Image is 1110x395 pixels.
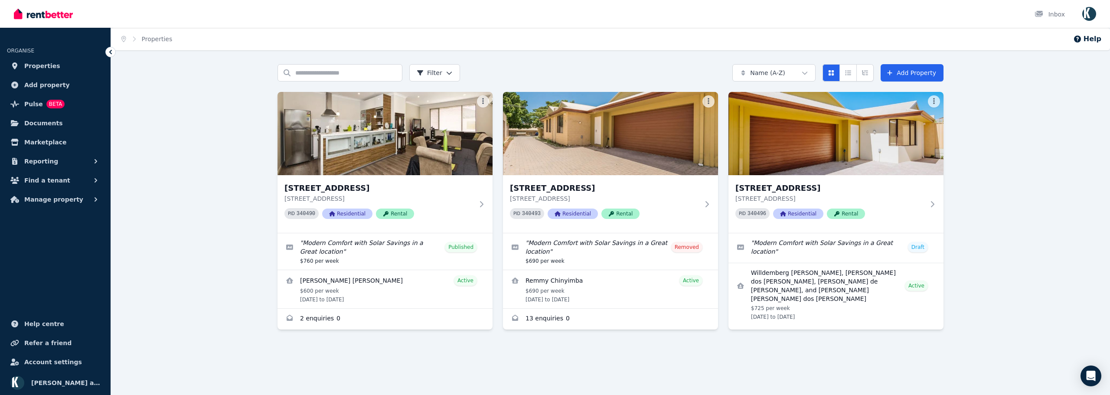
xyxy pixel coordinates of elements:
span: Rental [827,209,865,219]
div: Open Intercom Messenger [1081,366,1101,386]
button: Reporting [7,153,104,170]
img: Omid Ferdowsian as trustee for The Ferdowsian Trust [1082,7,1096,21]
span: Refer a friend [24,338,72,348]
span: Pulse [24,99,43,109]
a: Edit listing: Modern Comfort with Solar Savings in a Great location [503,233,718,270]
button: Manage property [7,191,104,208]
p: [STREET_ADDRESS] [510,194,699,203]
span: Rental [601,209,640,219]
a: Enquiries for 24A Climping Street, Balga [277,309,493,330]
div: View options [823,64,874,82]
span: Name (A-Z) [750,69,785,77]
span: Add property [24,80,70,90]
span: Properties [24,61,60,71]
a: Properties [7,57,104,75]
code: 340493 [522,211,541,217]
span: Filter [417,69,442,77]
img: RentBetter [14,7,73,20]
p: [STREET_ADDRESS] [284,194,473,203]
span: Rental [376,209,414,219]
button: Filter [409,64,460,82]
a: 24C Climping Street, Balga[STREET_ADDRESS][STREET_ADDRESS]PID 340496ResidentialRental [728,92,943,233]
span: Residential [322,209,372,219]
img: 24A Climping Street, Balga [277,92,493,175]
a: 24B Climping Street, Balga[STREET_ADDRESS][STREET_ADDRESS]PID 340493ResidentialRental [503,92,718,233]
code: 340490 [297,211,315,217]
a: Refer a friend [7,334,104,352]
span: [PERSON_NAME] as trustee for The Ferdowsian Trust [31,378,100,388]
a: Add property [7,76,104,94]
span: Residential [773,209,823,219]
small: PID [288,211,295,216]
span: Documents [24,118,63,128]
a: PulseBETA [7,95,104,113]
a: Properties [142,36,173,42]
span: Account settings [24,357,82,367]
span: BETA [46,100,65,108]
div: Inbox [1035,10,1065,19]
button: Name (A-Z) [732,64,816,82]
p: [STREET_ADDRESS] [735,194,924,203]
a: Edit listing: Modern Comfort with Solar Savings in a Great location [728,233,943,263]
button: More options [702,95,715,108]
button: Expanded list view [856,64,874,82]
a: Marketplace [7,134,104,151]
span: Manage property [24,194,83,205]
a: Help centre [7,315,104,333]
a: 24A Climping Street, Balga[STREET_ADDRESS][STREET_ADDRESS]PID 340490ResidentialRental [277,92,493,233]
span: Help centre [24,319,64,329]
button: Find a tenant [7,172,104,189]
span: Find a tenant [24,175,70,186]
h3: [STREET_ADDRESS] [510,182,699,194]
small: PID [739,211,746,216]
a: Edit listing: Modern Comfort with Solar Savings in a Great location [277,233,493,270]
button: Compact list view [839,64,857,82]
button: Help [1073,34,1101,44]
a: Add Property [881,64,943,82]
button: More options [928,95,940,108]
img: 24C Climping Street, Balga [728,92,943,175]
a: View details for Willdemberg Sued Costa Silva, Patricia Borges dos Santos, Iago Matheus Nobrega d... [728,263,943,326]
a: View details for Marie Veronique Desiree Wosgien [277,270,493,308]
button: Card view [823,64,840,82]
span: Residential [548,209,598,219]
a: Enquiries for 24B Climping Street, Balga [503,309,718,330]
a: Account settings [7,353,104,371]
code: 340496 [748,211,766,217]
h3: [STREET_ADDRESS] [735,182,924,194]
button: More options [477,95,489,108]
span: Marketplace [24,137,66,147]
a: View details for Remmy Chinyimba [503,270,718,308]
span: Reporting [24,156,58,166]
small: PID [513,211,520,216]
img: 24B Climping Street, Balga [503,92,718,175]
h3: [STREET_ADDRESS] [284,182,473,194]
img: Omid Ferdowsian as trustee for The Ferdowsian Trust [10,376,24,390]
nav: Breadcrumb [111,28,183,50]
span: ORGANISE [7,48,34,54]
a: Documents [7,114,104,132]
